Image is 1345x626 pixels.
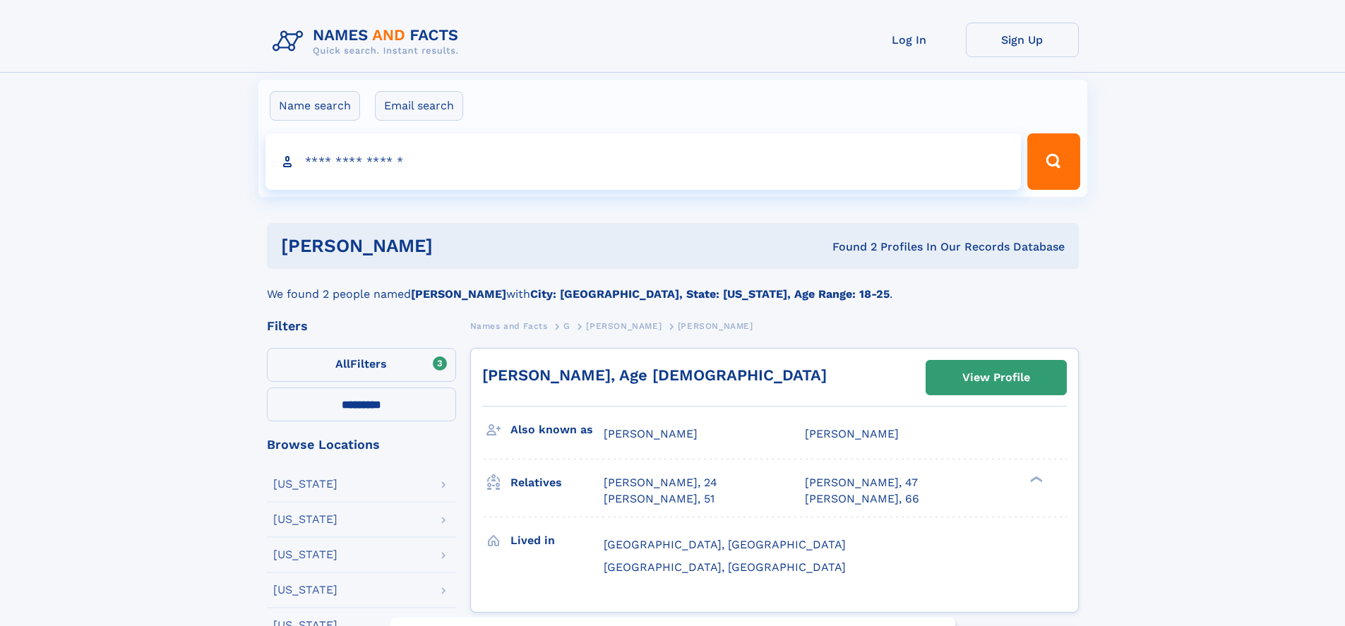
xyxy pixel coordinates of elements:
[805,427,899,440] span: [PERSON_NAME]
[510,471,604,495] h3: Relatives
[273,584,337,596] div: [US_STATE]
[510,418,604,442] h3: Also known as
[586,321,662,331] span: [PERSON_NAME]
[633,239,1065,255] div: Found 2 Profiles In Our Records Database
[604,475,717,490] a: [PERSON_NAME], 24
[510,529,604,553] h3: Lived in
[926,361,1066,395] a: View Profile
[530,287,890,301] b: City: [GEOGRAPHIC_DATA], State: [US_STATE], Age Range: 18-25
[586,317,662,335] a: [PERSON_NAME]
[470,317,548,335] a: Names and Facts
[604,491,715,507] a: [PERSON_NAME], 51
[267,23,470,61] img: Logo Names and Facts
[966,23,1079,57] a: Sign Up
[563,317,570,335] a: G
[678,321,753,331] span: [PERSON_NAME]
[1027,475,1044,484] div: ❯
[267,348,456,382] label: Filters
[411,287,506,301] b: [PERSON_NAME]
[267,320,456,332] div: Filters
[805,475,918,490] a: [PERSON_NAME], 47
[1027,133,1080,190] button: Search Button
[604,538,846,551] span: [GEOGRAPHIC_DATA], [GEOGRAPHIC_DATA]
[267,438,456,451] div: Browse Locations
[604,427,698,440] span: [PERSON_NAME]
[265,133,1022,190] input: search input
[805,491,919,507] a: [PERSON_NAME], 66
[270,91,360,121] label: Name search
[853,23,966,57] a: Log In
[273,478,337,490] div: [US_STATE]
[267,269,1079,303] div: We found 2 people named with .
[273,514,337,525] div: [US_STATE]
[962,361,1030,394] div: View Profile
[563,321,570,331] span: G
[604,560,846,574] span: [GEOGRAPHIC_DATA], [GEOGRAPHIC_DATA]
[281,237,633,255] h1: [PERSON_NAME]
[273,549,337,560] div: [US_STATE]
[375,91,463,121] label: Email search
[335,357,350,371] span: All
[482,366,827,384] a: [PERSON_NAME], Age [DEMOGRAPHIC_DATA]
